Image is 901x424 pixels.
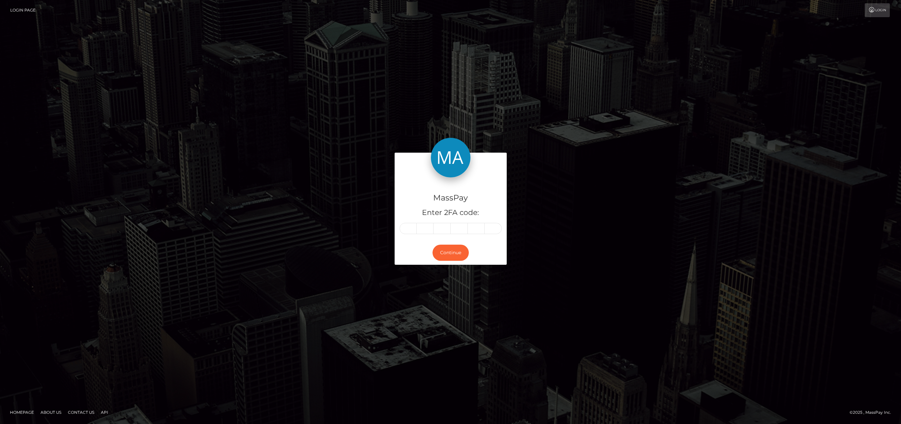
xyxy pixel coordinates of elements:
div: © 2025 , MassPay Inc. [850,409,896,416]
h5: Enter 2FA code: [400,208,502,218]
a: Login Page [10,3,36,17]
h4: MassPay [400,192,502,204]
a: About Us [38,407,64,417]
button: Continue [433,245,469,261]
a: Contact Us [65,407,97,417]
a: Login [865,3,890,17]
img: MassPay [431,138,470,177]
a: Homepage [7,407,37,417]
a: API [98,407,111,417]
